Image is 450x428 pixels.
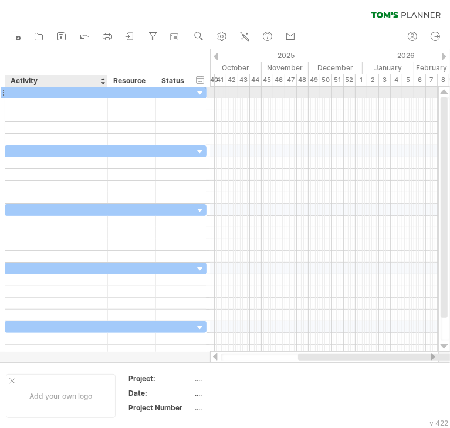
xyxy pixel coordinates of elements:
[426,74,438,86] div: 7
[402,74,414,86] div: 5
[128,373,193,383] div: Project:
[429,419,448,427] div: v 422
[128,403,193,413] div: Project Number
[161,75,187,87] div: Status
[262,74,273,86] div: 45
[438,74,449,86] div: 8
[344,74,356,86] div: 52
[215,74,226,86] div: 41
[226,74,238,86] div: 42
[208,62,262,74] div: October 2025
[356,74,367,86] div: 1
[250,74,262,86] div: 44
[367,74,379,86] div: 2
[113,75,149,87] div: Resource
[11,75,101,87] div: Activity
[238,74,250,86] div: 43
[195,373,294,383] div: ....
[309,74,320,86] div: 49
[391,74,402,86] div: 4
[379,74,391,86] div: 3
[332,74,344,86] div: 51
[128,388,193,398] div: Date:
[363,62,414,74] div: January 2026
[414,74,426,86] div: 6
[297,74,309,86] div: 48
[6,374,116,418] div: Add your own logo
[195,403,294,413] div: ....
[195,388,294,398] div: ....
[320,74,332,86] div: 50
[273,74,285,86] div: 46
[309,62,363,74] div: December 2025
[285,74,297,86] div: 47
[262,62,309,74] div: November 2025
